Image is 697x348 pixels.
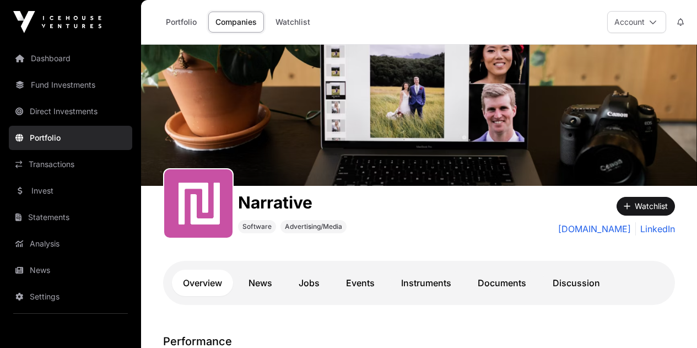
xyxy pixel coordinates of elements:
a: Overview [172,270,233,296]
a: Portfolio [159,12,204,33]
a: Documents [467,270,537,296]
a: Events [335,270,386,296]
a: Transactions [9,152,132,176]
a: News [237,270,283,296]
a: Analysis [9,232,132,256]
a: Companies [208,12,264,33]
a: Dashboard [9,46,132,71]
a: [DOMAIN_NAME] [558,222,631,235]
a: LinkedIn [635,222,675,235]
a: Watchlist [268,12,317,33]
a: Fund Investments [9,73,132,97]
nav: Tabs [172,270,666,296]
a: Jobs [288,270,331,296]
a: Statements [9,205,132,229]
img: Narrative [141,45,697,186]
a: Discussion [542,270,611,296]
a: Settings [9,285,132,309]
button: Account [607,11,666,33]
span: Advertising/Media [285,222,342,231]
img: output-onlinepngtools---2025-04-09T134005.196.png [169,174,228,233]
a: Instruments [390,270,462,296]
a: Portfolio [9,126,132,150]
a: Direct Investments [9,99,132,124]
span: Software [242,222,272,231]
h1: Narrative [238,192,347,212]
button: Watchlist [617,197,675,216]
a: Invest [9,179,132,203]
img: Icehouse Ventures Logo [13,11,101,33]
a: News [9,258,132,282]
